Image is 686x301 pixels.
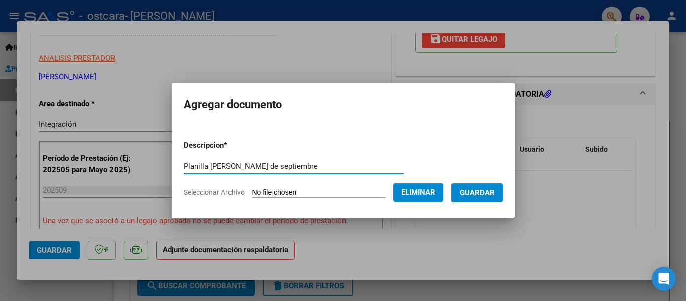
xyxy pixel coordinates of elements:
[401,188,435,197] span: Eliminar
[184,95,503,114] h2: Agregar documento
[184,140,280,151] p: Descripcion
[460,188,495,197] span: Guardar
[451,183,503,202] button: Guardar
[652,267,676,291] div: Open Intercom Messenger
[393,183,443,202] button: Eliminar
[184,188,245,196] span: Seleccionar Archivo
